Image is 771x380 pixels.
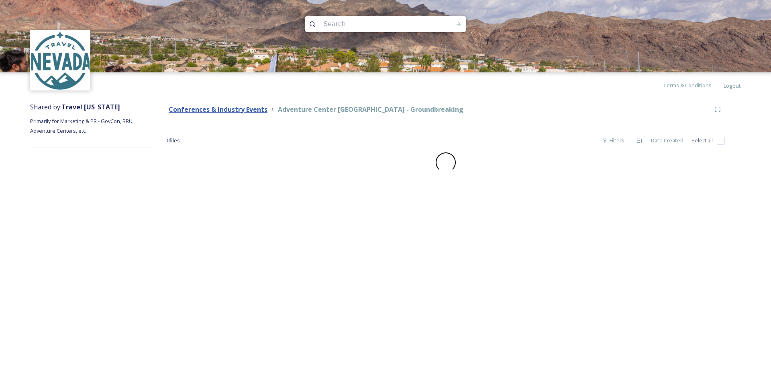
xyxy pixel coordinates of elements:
[30,103,120,111] span: Shared by:
[167,137,180,144] span: 0 file s
[30,117,135,134] span: Primarily for Marketing & PR - GovCon, RRU, Adventure Centers, etc.
[320,15,430,33] input: Search
[278,105,463,114] strong: Adventure Center [GEOGRAPHIC_DATA] - Groundbreaking
[663,80,724,90] a: Terms & Conditions
[31,31,90,90] img: download.jpeg
[724,82,741,89] span: Logout
[663,82,712,89] span: Terms & Conditions
[61,103,120,111] strong: Travel [US_STATE]
[691,137,713,144] span: Select all
[647,133,687,148] div: Date Created
[598,133,628,148] div: Filters
[169,105,267,114] strong: Conferences & Industry Events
